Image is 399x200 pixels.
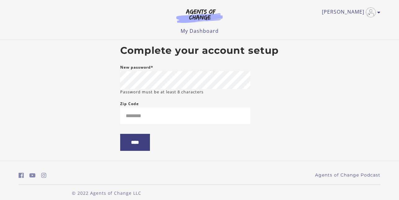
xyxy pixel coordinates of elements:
[120,45,279,57] h2: Complete your account setup
[120,64,153,71] label: New password*
[19,172,24,178] i: https://www.facebook.com/groups/aswbtestprep (Open in a new window)
[120,89,204,95] small: Password must be at least 8 characters
[41,172,46,178] i: https://www.instagram.com/agentsofchangeprep/ (Open in a new window)
[315,172,380,178] a: Agents of Change Podcast
[29,171,36,180] a: https://www.youtube.com/c/AgentsofChangeTestPrepbyMeaganMitchell (Open in a new window)
[120,100,139,108] label: Zip Code
[181,28,219,34] a: My Dashboard
[29,172,36,178] i: https://www.youtube.com/c/AgentsofChangeTestPrepbyMeaganMitchell (Open in a new window)
[41,171,46,180] a: https://www.instagram.com/agentsofchangeprep/ (Open in a new window)
[322,7,377,17] a: Toggle menu
[170,9,229,23] img: Agents of Change Logo
[19,190,195,196] p: © 2022 Agents of Change LLC
[19,171,24,180] a: https://www.facebook.com/groups/aswbtestprep (Open in a new window)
